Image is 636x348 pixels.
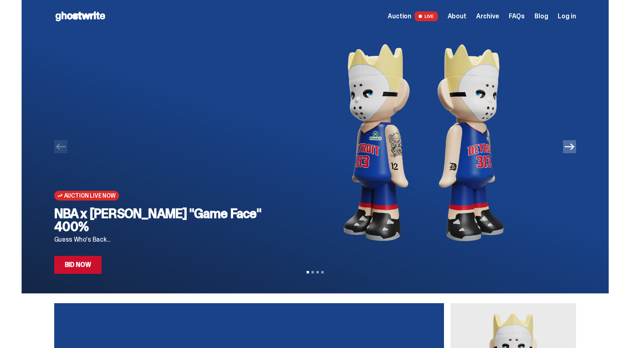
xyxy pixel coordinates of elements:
button: Previous [54,140,67,153]
button: View slide 1 [307,271,309,273]
span: Auction [388,13,411,20]
a: About [448,13,466,20]
button: View slide 3 [316,271,319,273]
a: Log in [558,13,576,20]
span: LIVE [415,11,438,21]
a: Archive [476,13,499,20]
button: View slide 4 [321,271,324,273]
img: NBA x Eminem "Game Face" 400% [285,33,563,253]
button: Next [563,140,576,153]
a: FAQs [509,13,525,20]
a: Bid Now [54,256,102,274]
button: View slide 2 [311,271,314,273]
a: Blog [534,13,548,20]
span: Auction Live Now [64,192,116,199]
a: Auction LIVE [388,11,437,21]
h2: NBA x [PERSON_NAME] "Game Face" 400% [54,207,272,233]
p: Guess Who's Back... [54,236,272,243]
